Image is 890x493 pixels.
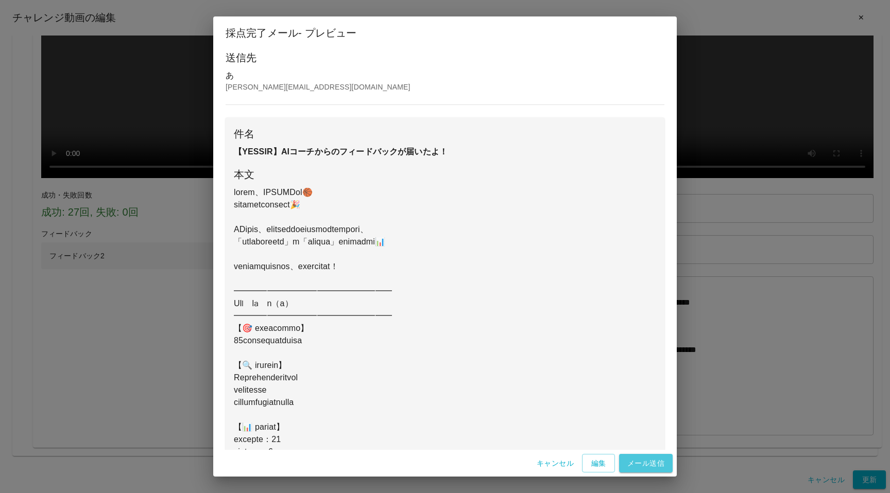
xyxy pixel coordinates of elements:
button: メール送信 [619,454,673,473]
h6: 送信先 [226,49,664,66]
p: あ [226,69,664,82]
button: 編集 [582,454,615,473]
p: [PERSON_NAME][EMAIL_ADDRESS][DOMAIN_NAME] [226,82,664,92]
p: 【YESSIR】AIコーチからのフィードバックが届いたよ！ [234,146,656,158]
h2: 採点完了メール - プレビュー [213,16,677,49]
h6: 本文 [234,166,656,183]
button: キャンセル [533,454,578,473]
h6: 件名 [234,126,656,142]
